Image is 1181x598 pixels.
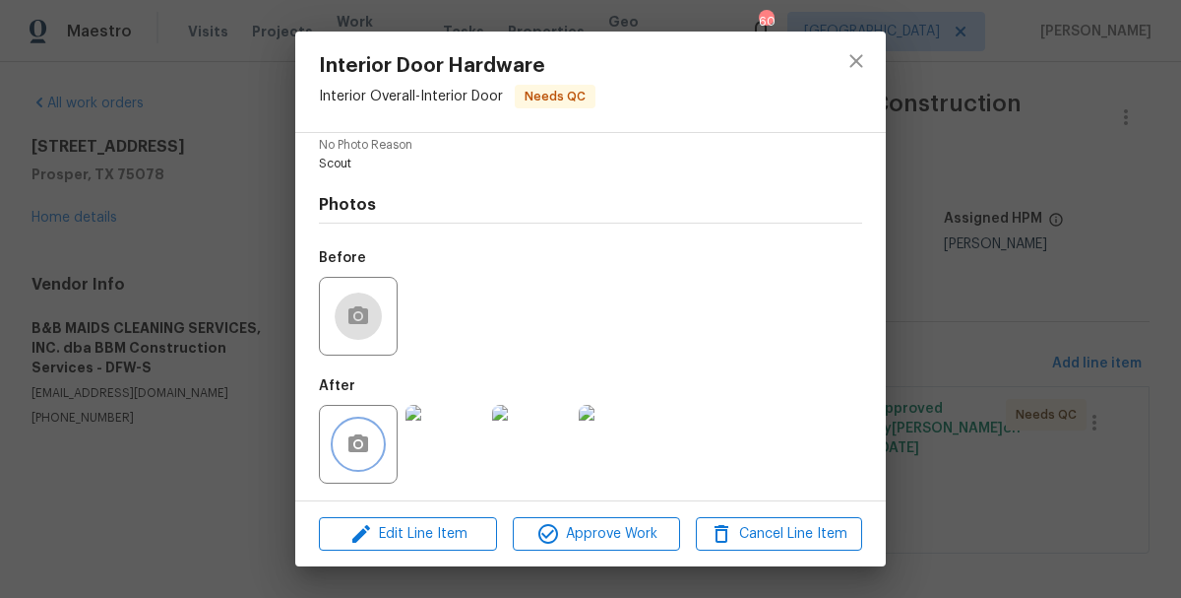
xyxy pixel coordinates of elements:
span: No Photo Reason [319,139,862,152]
button: close [833,37,880,85]
h5: Before [319,251,366,265]
span: Cancel Line Item [702,522,856,547]
span: Approve Work [519,522,673,547]
span: Interior Overall - Interior Door [319,90,503,103]
div: 60 [759,12,773,32]
button: Cancel Line Item [696,517,862,552]
span: Scout [319,156,808,172]
button: Approve Work [513,517,679,552]
span: Needs QC [517,87,593,106]
span: Interior Door Hardware [319,55,595,77]
h5: After [319,379,355,393]
button: Edit Line Item [319,517,497,552]
span: Edit Line Item [325,522,491,547]
h4: Photos [319,195,862,215]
